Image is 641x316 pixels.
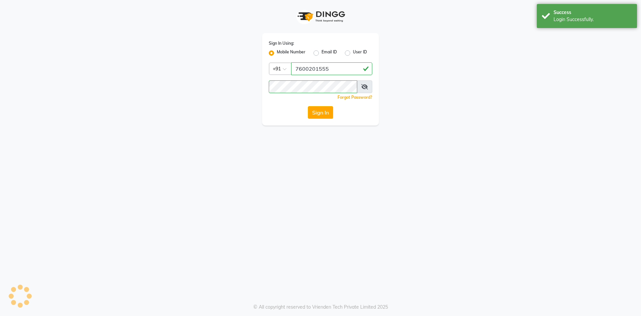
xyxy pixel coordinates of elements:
input: Username [291,62,372,75]
label: Mobile Number [277,49,305,57]
a: Forgot Password? [338,95,372,100]
button: Sign In [308,106,333,119]
div: Success [554,9,632,16]
label: User ID [353,49,367,57]
label: Sign In Using: [269,40,294,46]
img: logo1.svg [294,7,347,26]
input: Username [269,80,357,93]
div: Login Successfully. [554,16,632,23]
label: Email ID [322,49,337,57]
